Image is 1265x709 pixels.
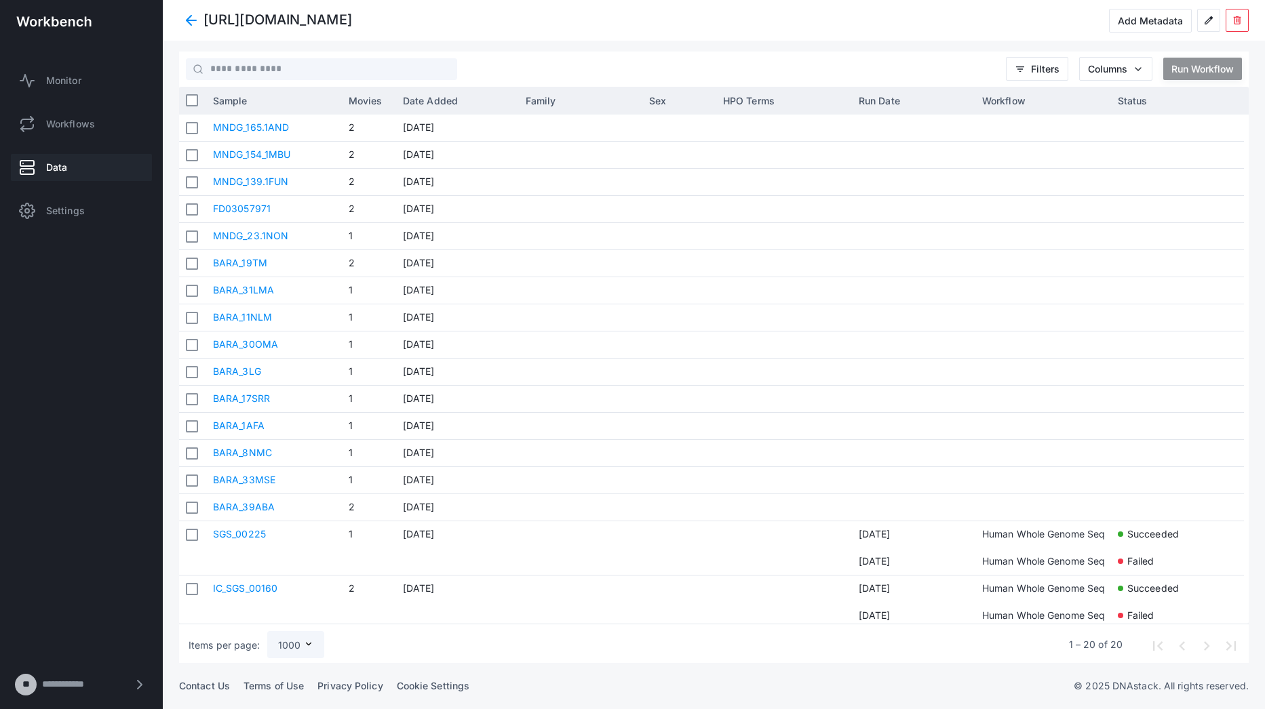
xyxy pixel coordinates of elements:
[1079,57,1152,81] button: Columns
[11,154,152,181] a: Data
[982,95,1026,106] span: Workflow
[213,230,288,241] a: MNDG_23.1NON
[1031,63,1059,75] span: Filters
[349,169,389,195] span: 2
[1127,603,1154,628] span: Failed
[982,548,1199,573] span: Human Whole Genome Sequencing (HiFi Solves)
[1193,632,1218,657] button: Next page
[403,95,458,106] span: Date Added
[349,440,389,466] span: 1
[349,223,389,249] span: 1
[859,575,969,603] span: [DATE]
[1197,9,1220,32] button: edit
[1109,9,1192,33] button: Add Metadata
[1006,57,1068,81] button: filter_listFilters
[403,115,512,141] span: [DATE]
[723,95,775,106] span: HPO Terms
[213,257,267,268] a: BARA_19TM
[349,359,389,385] span: 1
[1226,9,1249,32] button: delete
[403,142,512,168] span: [DATE]
[11,67,152,94] a: Monitor
[213,176,288,187] a: MNDG_139.1FUN
[403,440,512,466] span: [DATE]
[213,447,272,458] a: BARA_8NMC
[46,74,81,87] span: Monitor
[982,575,1199,601] span: Human Whole Genome Sequencing (HiFi Solves)
[203,14,352,27] div: [URL][DOMAIN_NAME]
[213,474,275,485] a: BARA_33MSE
[649,95,666,106] span: Sex
[1015,64,1026,75] span: filter_list
[1232,15,1243,26] span: delete
[349,196,389,222] span: 2
[244,680,304,691] a: Terms of Use
[349,413,389,439] span: 1
[859,521,969,548] span: [DATE]
[1144,632,1169,657] button: First page
[16,16,92,27] img: workbench-logo-white.svg
[1163,58,1242,80] button: Run Workflow
[213,582,277,594] a: IC_SGS_00160
[349,331,389,358] span: 1
[349,467,389,493] span: 1
[349,115,389,141] span: 2
[349,142,389,168] span: 2
[1069,638,1123,651] div: 1 – 20 of 20
[982,521,1199,546] span: Human Whole Genome Sequencing (HiFi Solves)
[213,338,278,350] a: BARA_30OMA
[1074,679,1249,693] p: © 2025 DNAstack. All rights reserved.
[213,528,266,540] a: SGS_00225
[349,494,389,521] span: 2
[397,680,470,691] a: Cookie Settings
[11,197,152,224] a: Settings
[11,110,152,138] a: Workflows
[403,169,512,195] span: [DATE]
[317,680,383,691] a: Privacy Policy
[403,359,512,385] span: [DATE]
[349,95,383,106] span: Movies
[1127,575,1179,601] span: Succeeded
[179,680,230,691] a: Contact Us
[213,121,289,133] a: MNDG_165.1AND
[403,494,512,521] span: [DATE]
[349,304,389,331] span: 1
[403,521,512,548] span: [DATE]
[46,117,95,131] span: Workflows
[403,250,512,277] span: [DATE]
[982,603,1199,628] span: Human Whole Genome Sequencing (HiFi Solves)
[1203,15,1214,26] span: edit
[213,95,248,106] span: Sample
[1218,632,1242,657] button: Last page
[526,95,556,106] span: Family
[189,639,260,652] div: Items per page:
[403,331,512,358] span: [DATE]
[859,603,969,629] span: [DATE]
[403,575,512,603] span: [DATE]
[403,196,512,222] span: [DATE]
[46,161,67,174] span: Data
[1118,15,1183,26] div: Add Metadata
[403,223,512,249] span: [DATE]
[403,304,512,331] span: [DATE]
[46,204,85,218] span: Settings
[349,250,389,277] span: 2
[403,413,512,439] span: [DATE]
[859,548,969,575] span: [DATE]
[859,95,900,106] span: Run Date
[1127,548,1154,573] span: Failed
[349,575,389,603] span: 2
[213,311,272,323] a: BARA_11NLM
[403,386,512,412] span: [DATE]
[213,420,265,431] a: BARA_1AFA
[403,277,512,304] span: [DATE]
[1169,632,1193,657] button: Previous page
[213,392,270,404] a: BARA_17SRR
[1171,63,1234,75] div: Run Workflow
[349,521,389,548] span: 1
[213,203,271,214] a: FD03057971
[1118,95,1148,106] span: Status
[1127,521,1179,546] span: Succeeded
[349,277,389,304] span: 1
[349,386,389,412] span: 1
